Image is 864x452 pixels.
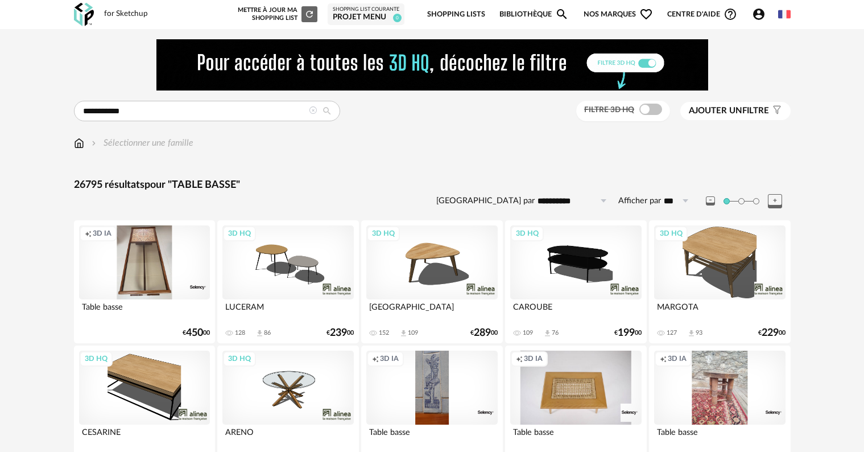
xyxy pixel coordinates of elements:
div: Shopping List courante [333,6,399,13]
div: 3D HQ [367,226,400,241]
span: 3D IA [524,354,543,363]
div: ARENO [222,425,353,447]
div: PROJET MENU [333,13,399,23]
span: Ajouter un [689,106,742,115]
span: Creation icon [372,354,379,363]
div: 152 [379,329,389,337]
div: 109 [523,329,533,337]
div: MARGOTA [654,299,785,322]
span: Account Circle icon [752,7,766,21]
span: 0 [393,14,402,22]
a: 3D HQ [GEOGRAPHIC_DATA] 152 Download icon 109 €28900 [361,220,502,343]
img: fr [778,8,791,20]
div: € 00 [470,329,498,337]
div: 26795 résultats [74,179,791,192]
a: BibliothèqueMagnify icon [499,1,569,28]
span: 450 [186,329,203,337]
span: Centre d'aideHelp Circle Outline icon [667,7,737,21]
div: 93 [696,329,702,337]
div: 3D HQ [223,351,256,366]
span: Download icon [687,329,696,338]
span: Filter icon [769,105,782,117]
div: 127 [667,329,677,337]
div: Table basse [366,425,497,447]
img: svg+xml;base64,PHN2ZyB3aWR0aD0iMTYiIGhlaWdodD0iMTYiIHZpZXdCb3g9IjAgMCAxNiAxNiIgZmlsbD0ibm9uZSIgeG... [89,137,98,150]
span: Filtre 3D HQ [584,106,634,114]
label: Afficher par [618,196,661,207]
span: Creation icon [85,229,92,238]
span: 199 [618,329,635,337]
span: Creation icon [516,354,523,363]
div: 109 [408,329,418,337]
span: 3D IA [380,354,399,363]
span: pour "TABLE BASSE" [144,180,240,190]
span: Download icon [399,329,408,338]
div: 76 [552,329,559,337]
a: Shopping List courante PROJET MENU 0 [333,6,399,23]
img: FILTRE%20HQ%20NEW_V1%20(4).gif [156,39,708,91]
div: 3D HQ [511,226,544,241]
div: LUCERAM [222,299,353,322]
span: Nos marques [584,1,653,28]
div: Sélectionner une famille [89,137,193,150]
span: Heart Outline icon [639,7,653,21]
div: 86 [264,329,271,337]
a: 3D HQ MARGOTA 127 Download icon 93 €22900 [649,220,790,343]
span: 239 [330,329,347,337]
a: 3D HQ LUCERAM 128 Download icon 86 €23900 [217,220,358,343]
button: Ajouter unfiltre Filter icon [680,102,791,120]
span: Magnify icon [555,7,569,21]
div: 128 [235,329,245,337]
a: Shopping Lists [427,1,485,28]
div: 3D HQ [80,351,113,366]
div: Mettre à jour ma Shopping List [235,6,317,22]
span: 3D IA [93,229,111,238]
div: Table basse [510,425,641,447]
div: 3D HQ [655,226,688,241]
div: € 00 [614,329,642,337]
div: € 00 [758,329,786,337]
span: 229 [762,329,779,337]
span: Download icon [255,329,264,338]
div: for Sketchup [104,9,148,19]
span: 289 [474,329,491,337]
span: filtre [689,105,769,117]
div: CAROUBE [510,299,641,322]
span: Account Circle icon [752,7,771,21]
div: 3D HQ [223,226,256,241]
div: Table basse [79,299,210,322]
div: € 00 [326,329,354,337]
div: CESARINE [79,425,210,447]
a: Creation icon 3D IA Table basse €45000 [74,220,215,343]
span: Help Circle Outline icon [724,7,737,21]
img: svg+xml;base64,PHN2ZyB3aWR0aD0iMTYiIGhlaWdodD0iMTciIHZpZXdCb3g9IjAgMCAxNiAxNyIgZmlsbD0ibm9uZSIgeG... [74,137,84,150]
div: € 00 [183,329,210,337]
div: Table basse [654,425,785,447]
a: 3D HQ CAROUBE 109 Download icon 76 €19900 [505,220,646,343]
span: Download icon [543,329,552,338]
span: Refresh icon [304,11,315,17]
span: 3D IA [668,354,687,363]
span: Creation icon [660,354,667,363]
img: OXP [74,3,94,26]
div: [GEOGRAPHIC_DATA] [366,299,497,322]
label: [GEOGRAPHIC_DATA] par [436,196,535,207]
